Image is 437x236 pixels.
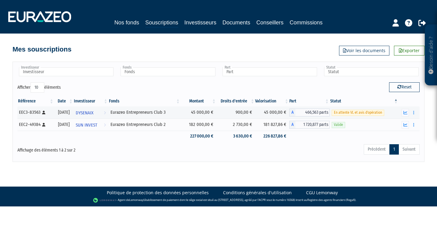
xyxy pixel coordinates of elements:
[114,18,139,27] a: Nos fonds
[181,131,217,141] td: 227 000,00 €
[289,109,330,116] div: A - Eurazeo Entrepreneurs Club 3
[330,96,399,106] th: Statut : activer pour trier la colonne par ordre d&eacute;croissant
[181,96,217,106] th: Montant: activer pour trier la colonne par ordre croissant
[223,190,292,196] a: Conditions générales d'utilisation
[73,106,108,119] a: DYSENAIX
[145,18,178,28] a: Souscriptions
[93,197,117,203] img: logo-lemonway.png
[255,106,289,119] td: 45 000,00 €
[73,119,108,131] a: SUN INVEST
[389,144,399,155] a: 1
[339,46,389,55] a: Voir les documents
[110,121,179,128] div: Eurazeo Entrepreneurs Club 2
[255,96,289,106] th: Valorisation: activer pour trier la colonne par ordre croissant
[56,109,71,116] div: [DATE]
[129,198,143,202] a: Lemonway
[104,107,106,119] i: Voir l'investisseur
[289,96,330,106] th: Part: activer pour trier la colonne par ordre croissant
[181,106,217,119] td: 45 000,00 €
[216,119,255,131] td: 2 730,00 €
[56,121,71,128] div: [DATE]
[389,82,420,92] button: Reset
[290,18,323,27] a: Commissions
[8,11,71,22] img: 1732889491-logotype_eurazeo_blanc_rvb.png
[216,131,255,141] td: 3 630,00 €
[216,106,255,119] td: 900,00 €
[42,123,45,127] i: [Français] Personne physique
[17,96,54,106] th: Référence : activer pour trier la colonne par ordre croissant
[76,120,97,131] span: SUN INVEST
[17,82,61,93] label: Afficher éléments
[428,28,435,83] p: Besoin d'aide ?
[54,96,73,106] th: Date: activer pour trier la colonne par ordre croissant
[42,111,45,114] i: [Français] Personne physique
[13,46,71,53] h4: Mes souscriptions
[181,119,217,131] td: 182 000,00 €
[6,197,431,203] div: - Agent de (établissement de paiement dont le siège social est situé au [STREET_ADDRESS], agréé p...
[104,120,106,131] i: Voir l'investisseur
[31,82,44,93] select: Afficheréléments
[73,96,108,106] th: Investisseur: activer pour trier la colonne par ordre croissant
[295,109,330,116] span: 466,563 parts
[255,119,289,131] td: 181 827,86 €
[332,122,345,128] span: Valide
[256,18,284,27] a: Conseillers
[184,18,216,27] a: Investisseurs
[289,109,295,116] span: A
[332,110,384,116] span: En attente VL et avis d'opération
[19,121,52,128] div: EEC2-49384
[307,198,356,202] a: Registre des agents financiers (Regafi)
[295,121,330,129] span: 1 720,877 parts
[306,190,338,196] a: CGU Lemonway
[216,96,255,106] th: Droits d'entrée: activer pour trier la colonne par ordre croissant
[110,109,179,116] div: Eurazeo Entrepreneurs Club 3
[107,190,209,196] a: Politique de protection des données personnelles
[76,107,93,119] span: DYSENAIX
[108,96,181,106] th: Fonds: activer pour trier la colonne par ordre croissant
[222,18,250,27] a: Documents
[255,131,289,141] td: 226 827,86 €
[289,121,330,129] div: A - Eurazeo Entrepreneurs Club 2
[19,109,52,116] div: EEC3-83563
[289,121,295,129] span: A
[17,144,180,153] div: Affichage des éléments 1 à 2 sur 2
[394,46,424,55] a: Exporter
